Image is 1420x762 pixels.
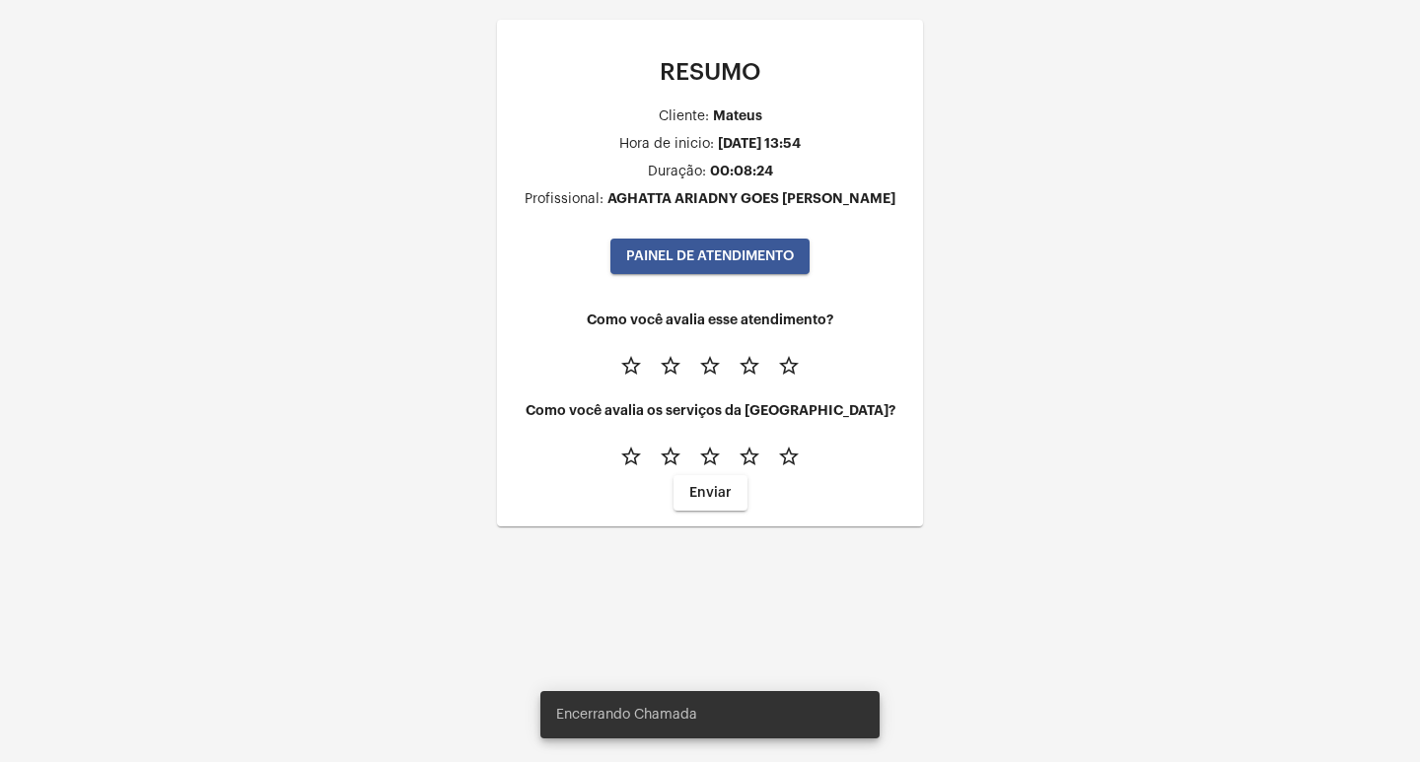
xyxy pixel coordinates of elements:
mat-icon: star_border [698,445,722,468]
div: Hora de inicio: [619,137,714,152]
div: Cliente: [659,109,709,124]
div: 00:08:24 [710,164,773,178]
mat-icon: star_border [619,354,643,378]
span: Encerrando Chamada [556,705,697,725]
mat-icon: star_border [738,354,761,378]
p: RESUMO [513,59,907,85]
div: Mateus [713,108,762,123]
mat-icon: star_border [698,354,722,378]
span: Enviar [689,486,732,500]
mat-icon: star_border [659,354,682,378]
mat-icon: star_border [619,445,643,468]
h4: Como você avalia os serviços da [GEOGRAPHIC_DATA]? [513,403,907,418]
div: Profissional: [525,192,603,207]
mat-icon: star_border [659,445,682,468]
button: PAINEL DE ATENDIMENTO [610,239,810,274]
mat-icon: star_border [777,354,801,378]
div: [DATE] 13:54 [718,136,801,151]
h4: Como você avalia esse atendimento? [513,312,907,327]
div: Duração: [648,165,706,179]
div: AGHATTA ARIADNY GOES [PERSON_NAME] [607,191,895,206]
mat-icon: star_border [777,445,801,468]
span: PAINEL DE ATENDIMENTO [626,249,794,263]
button: Enviar [674,475,747,511]
mat-icon: star_border [738,445,761,468]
